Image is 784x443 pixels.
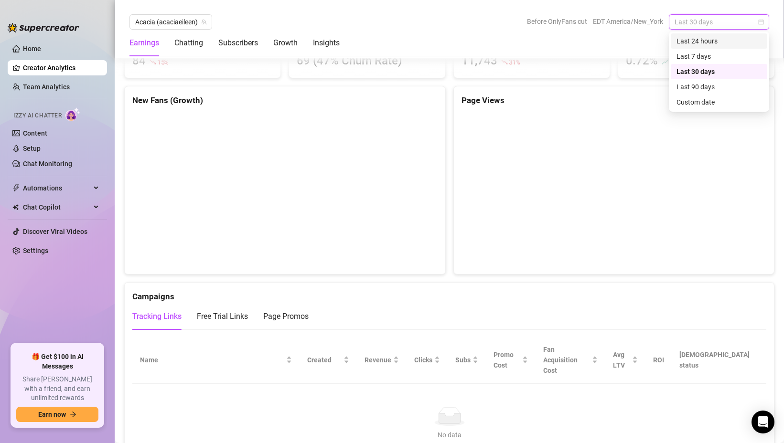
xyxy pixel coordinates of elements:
span: Created [307,355,342,365]
div: New Fans (Growth) [132,94,438,107]
span: 31 % [509,57,520,66]
span: arrow-right [70,411,76,418]
span: Subs [455,355,471,365]
div: Open Intercom Messenger [752,411,774,433]
a: Team Analytics [23,83,70,91]
span: fall [150,59,156,65]
div: 84 [132,52,146,70]
span: Izzy AI Chatter [13,111,62,120]
div: Insights [313,37,340,49]
div: Tracking Links [132,311,182,322]
span: team [201,19,207,25]
span: Earn now [38,411,66,418]
div: Last 90 days [671,79,767,95]
div: Campaigns [132,283,766,303]
a: Content [23,129,47,137]
button: Earn nowarrow-right [16,407,98,422]
span: Chat Copilot [23,200,91,215]
span: Promo Cost [494,349,520,370]
div: Page Views [462,94,767,107]
span: Name [140,355,284,365]
a: Creator Analytics [23,60,99,75]
div: Custom date [677,97,762,107]
th: [DEMOGRAPHIC_DATA] status [672,337,766,384]
span: Acacia (acaciaeileen) [135,15,206,29]
div: Last 24 hours [677,36,762,46]
div: No data [144,430,755,440]
span: Before OnlyFans cut [527,14,587,29]
span: Automations [23,180,91,196]
div: Last 24 hours [671,33,767,49]
div: Free Trial Links [197,311,248,322]
span: Last 30 days [675,15,763,29]
div: Earnings [129,37,159,49]
span: thunderbolt [12,184,20,192]
div: Last 7 days [677,51,762,62]
img: logo-BBDzfeDw.svg [8,23,79,32]
a: Setup [23,145,41,152]
span: Clicks [414,355,432,365]
a: Settings [23,247,48,254]
div: Page Promos [263,311,309,322]
div: Custom date [671,95,767,110]
span: calendar [758,19,764,25]
span: EDT America/New_York [593,14,663,29]
div: Last 30 days [671,64,767,79]
div: Last 30 days [677,66,762,77]
img: AI Chatter [65,107,80,121]
span: fall [501,59,508,65]
div: Chatting [174,37,203,49]
span: Revenue [365,355,391,365]
div: Last 90 days [677,82,762,92]
a: Discover Viral Videos [23,228,87,235]
span: 15 % [157,57,168,66]
div: Growth [273,37,298,49]
div: Last 7 days [671,49,767,64]
span: Avg LTV [613,351,625,369]
span: rise [662,59,668,65]
span: ROI [653,356,664,364]
div: Subscribers [218,37,258,49]
div: 0.72% [626,52,658,70]
a: Home [23,45,41,53]
div: 69 (47% Churn Rate) [297,52,437,70]
img: Chat Copilot [12,204,19,211]
span: Fan Acquisition Cost [543,346,578,374]
div: 11,743 [462,52,497,70]
a: Chat Monitoring [23,160,72,168]
span: Share [PERSON_NAME] with a friend, and earn unlimited rewards [16,375,98,403]
span: 🎁 Get $100 in AI Messages [16,352,98,371]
